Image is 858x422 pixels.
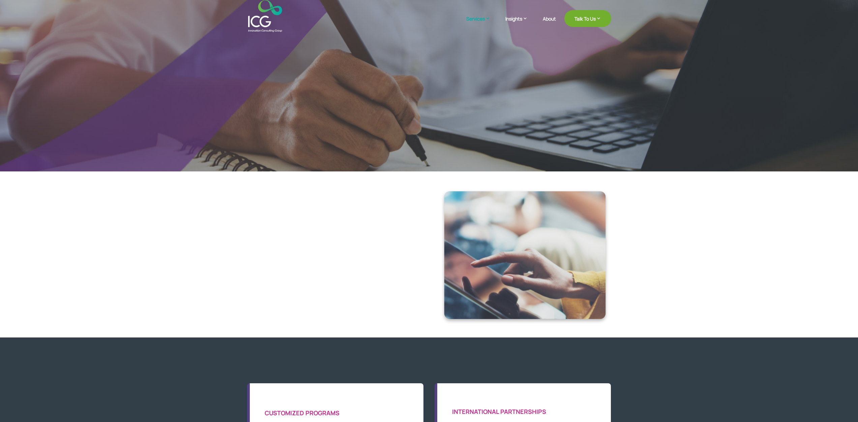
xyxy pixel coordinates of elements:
a: Insights [505,15,534,32]
a: About [543,16,556,32]
img: training approach icg [439,188,611,326]
a: Services [466,15,497,32]
span: INTERNATIONAL PARTNERSHIPS [452,408,546,416]
a: Talk To Us [564,10,611,27]
span: CUSTOMIZED PROGRAMS [265,409,339,417]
